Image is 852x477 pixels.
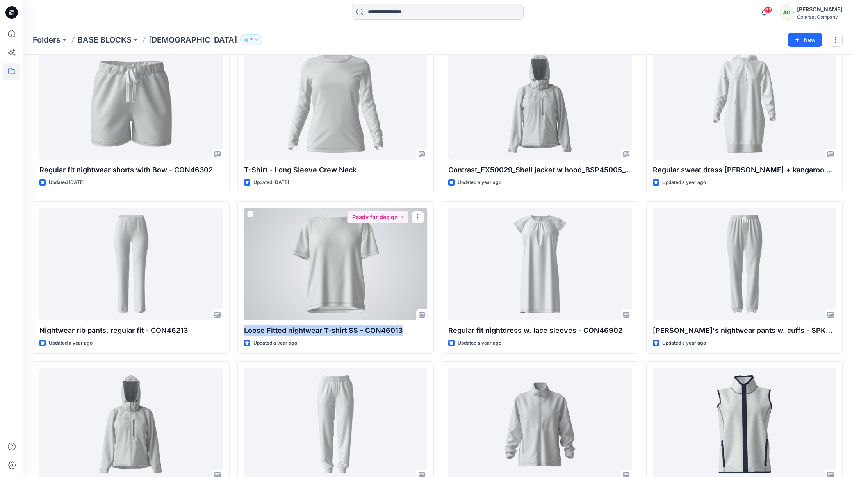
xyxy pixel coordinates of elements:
[653,325,836,336] p: [PERSON_NAME]'s nightwear pants w. cuffs - SPK46202
[797,5,842,14] div: [PERSON_NAME]
[244,47,428,160] a: T-Shirt - Long Sleeve Crew Neck
[458,339,501,347] p: Updated a year ago
[764,7,772,13] span: 63
[458,179,501,187] p: Updated a year ago
[244,325,428,336] p: Loose Fitted nightwear T-shirt SS - CON46013
[149,34,237,45] p: [DEMOGRAPHIC_DATA]
[33,34,61,45] a: Folders
[250,36,253,44] p: 7
[653,164,836,175] p: Regular sweat dress [PERSON_NAME] + kangaroo pocket - CON42901
[240,34,262,45] button: 7
[78,34,132,45] a: BASE BLOCKS
[49,339,93,347] p: Updated a year ago
[39,208,223,320] a: Nightwear rib pants, regular fit - CON46213
[244,208,428,320] a: Loose Fitted nightwear T-shirt SS - CON46013
[244,164,428,175] p: T-Shirt - Long Sleeve Crew Neck
[780,5,794,20] div: AG
[253,179,289,187] p: Updated [DATE]
[39,325,223,336] p: Nightwear rib pants, regular fit - CON46213
[448,208,632,320] a: Regular fit nightdress w. lace sleeves - CON46902
[653,208,836,320] a: Ladie's nightwear pants w. cuffs - SPK46202
[448,325,632,336] p: Regular fit nightdress w. lace sleeves - CON46902
[662,339,706,347] p: Updated a year ago
[49,179,84,187] p: Updated [DATE]
[39,47,223,160] a: Regular fit nightwear shorts with Bow - CON46302
[653,47,836,160] a: Regular sweat dress w. hood + kangaroo pocket - CON42901
[662,179,706,187] p: Updated a year ago
[448,47,632,160] a: Contrast_EX50029_Shell jacket w hood_BSP45005_1ST REVIEW
[253,339,297,347] p: Updated a year ago
[797,14,842,20] div: Contrast Company
[39,164,223,175] p: Regular fit nightwear shorts with Bow - CON46302
[448,164,632,175] p: Contrast_EX50029_Shell jacket w hood_BSP45005_1ST REVIEW
[788,33,822,47] button: New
